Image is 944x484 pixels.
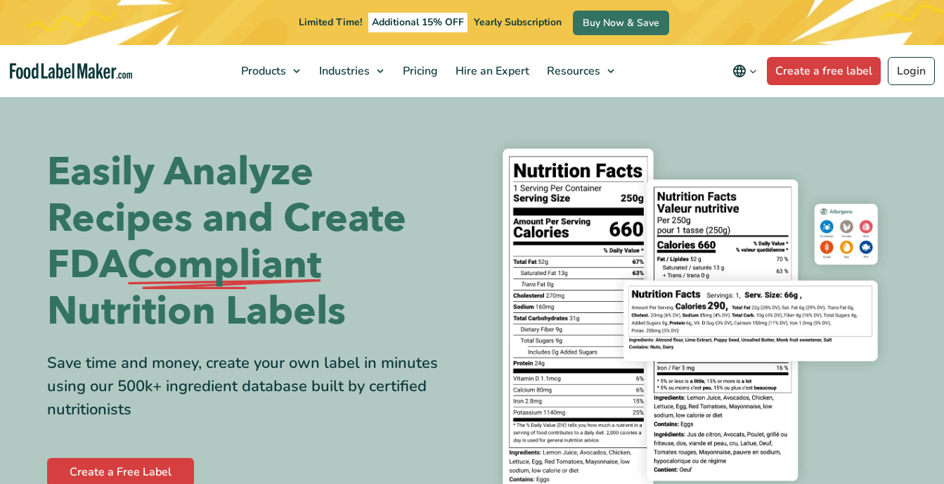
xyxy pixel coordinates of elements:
[233,45,307,97] a: Products
[299,15,362,29] span: Limited Time!
[474,15,562,29] span: Yearly Subscription
[723,57,767,85] button: Change language
[888,57,935,85] a: Login
[451,63,531,79] span: Hire an Expert
[315,63,371,79] span: Industries
[399,63,439,79] span: Pricing
[237,63,287,79] span: Products
[538,45,621,97] a: Resources
[447,45,535,97] a: Hire an Expert
[394,45,444,97] a: Pricing
[127,242,321,288] span: Compliant
[311,45,391,97] a: Industries
[573,11,669,35] a: Buy Now & Save
[10,63,132,79] a: Food Label Maker homepage
[543,63,602,79] span: Resources
[767,57,881,85] a: Create a free label
[47,352,462,421] div: Save time and money, create your own label in minutes using our 500k+ ingredient database built b...
[47,149,462,335] h1: Easily Analyze Recipes and Create FDA Nutrition Labels
[368,13,467,32] span: Additional 15% OFF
